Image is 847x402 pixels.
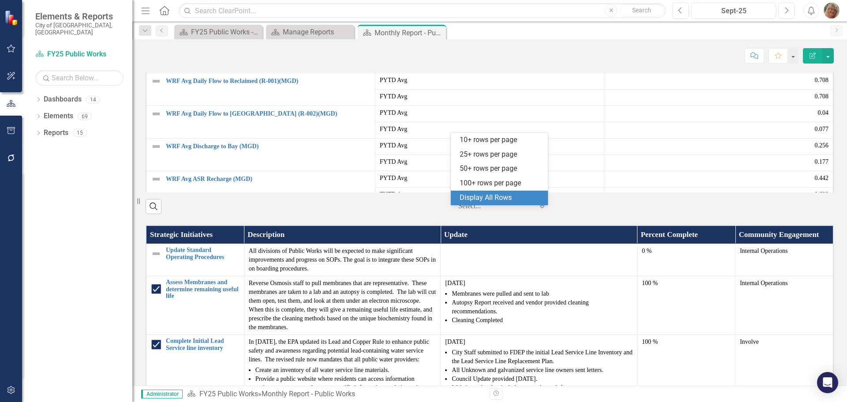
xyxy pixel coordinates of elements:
span: FYTD Avg [380,190,600,199]
li: All Unknown and galvanized service line owners sent letters. [452,366,633,375]
img: Hallie Pelham [824,3,840,19]
div: 0 % [642,247,731,255]
div: Open Intercom Messenger [817,372,838,393]
td: Double-Click to Edit Right Click for Context Menu [146,244,244,276]
a: WRF Avg ASR Recharge (MGD) [166,176,371,182]
img: Not Defined [151,109,161,119]
div: 10+ rows per page [460,135,543,145]
li: City Staff submitted to FDEP the initial Lead Service Line Inventory and the Lead Service Line Re... [452,348,633,366]
span: Administrator [141,390,183,398]
div: Monthly Report - Public Works [262,390,355,398]
div: » [187,389,483,399]
div: 69 [78,113,92,120]
div: 25+ rows per page [460,150,543,160]
span: 0.629 [815,190,829,199]
a: FY25 Public Works [199,390,258,398]
div: 15 [73,129,87,137]
div: 100 % [642,338,731,346]
a: Update Standard Operating Procedures [166,247,240,260]
p: In [DATE], the EPA updated its Lead and Copper Rule to enhance public safety and awareness regard... [249,338,436,364]
a: Elements [44,111,73,121]
span: 0.177 [815,158,829,166]
span: Internal Operations [740,248,787,254]
span: Create an inventory of all water service line materials. [255,367,390,373]
li: Council Update provided [DATE]. [452,375,633,383]
a: WRF Avg Daily Flow to [GEOGRAPHIC_DATA] (R-002)(MGD) [166,110,371,117]
span: Involve [740,338,759,345]
p: [DATE] [445,279,633,288]
td: Double-Click to Edit [244,244,441,276]
span: FYTD Avg [380,92,600,101]
span: Provide a public website where residents can access information on inventory status and request s... [255,376,423,400]
span: Elements & Reports [35,11,124,22]
button: Sept-25 [691,3,776,19]
img: Not Defined [151,76,161,86]
input: Search Below... [35,70,124,86]
a: FY25 Public Works - Strategic Plan [176,26,260,38]
span: Search [632,7,651,14]
td: Double-Click to Edit [735,244,833,276]
td: Double-Click to Edit [441,276,637,335]
span: 0.256 [815,141,829,150]
small: City of [GEOGRAPHIC_DATA], [GEOGRAPHIC_DATA] [35,22,124,36]
span: 0.04 [818,109,829,117]
span: PYTD Avg [380,76,600,85]
div: FY25 Public Works - Strategic Plan [191,26,260,38]
td: Double-Click to Edit Right Click for Context Menu [146,276,244,335]
li: Cleaning Completed [452,316,633,325]
td: Double-Click to Edit Right Click for Context Menu [146,105,375,138]
img: Completed [151,339,161,350]
a: Reports [44,128,68,138]
a: FY25 Public Works [35,49,124,60]
div: 50+ rows per page [460,164,543,174]
td: Double-Click to Edit [637,244,735,276]
span: Internal Operations [740,280,787,286]
img: Completed [151,284,161,294]
div: 100+ rows per page [460,178,543,188]
span: 0.708 [815,92,829,101]
span: 0.708 [815,76,829,85]
td: Double-Click to Edit Right Click for Context Menu [146,138,375,171]
p: Reverse Osmosis staff to pull membranes that are representative. These membranes are taken to a l... [249,279,436,332]
button: Search [619,4,663,17]
span: PYTD Avg [380,109,600,117]
img: Not Defined [151,174,161,184]
div: 14 [86,96,100,103]
input: Search ClearPoint... [179,3,666,19]
a: Complete Initial Lead Service line inventory [166,338,240,351]
li: Website updated to include map and search feature. [452,383,633,392]
img: Not Defined [151,141,161,152]
a: WRF Avg Daily Flow to Reclaimed (R-001)(MGD) [166,78,371,84]
span: FYTD Avg [380,158,600,166]
span: 0.077 [815,125,829,134]
a: Assess Membranes and determine remaining useful life [166,279,240,299]
div: Manage Reports [283,26,352,38]
div: Display All Rows [460,193,543,203]
td: Double-Click to Edit [735,276,833,335]
div: Sept-25 [694,6,773,16]
span: PYTD Avg [380,141,600,150]
a: WRF Avg Discharge to Bay (MGD) [166,143,371,150]
a: Manage Reports [268,26,352,38]
li: Autopsy Report received and vendor provided cleaning recommendations. [452,298,633,316]
p: All divisions of Public Works will be expected to make significant improvements and progress on S... [249,247,436,273]
div: 100 % [642,279,731,288]
td: Double-Click to Edit Right Click for Context Menu [146,73,375,105]
img: ClearPoint Strategy [4,10,20,26]
div: Monthly Report - Public Works [375,27,444,38]
td: Double-Click to Edit Right Click for Context Menu [146,171,375,203]
td: Double-Click to Edit [441,244,637,276]
span: 0.442 [815,174,829,183]
li: Membranes were pulled and sent to lab [452,289,633,298]
td: Double-Click to Edit [244,276,441,335]
p: [DATE] [445,338,633,346]
img: Not Defined [151,248,161,259]
span: FYTD Avg [380,125,600,134]
td: Double-Click to Edit [637,276,735,335]
span: PYTD Avg [380,174,600,183]
a: Dashboards [44,94,82,105]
